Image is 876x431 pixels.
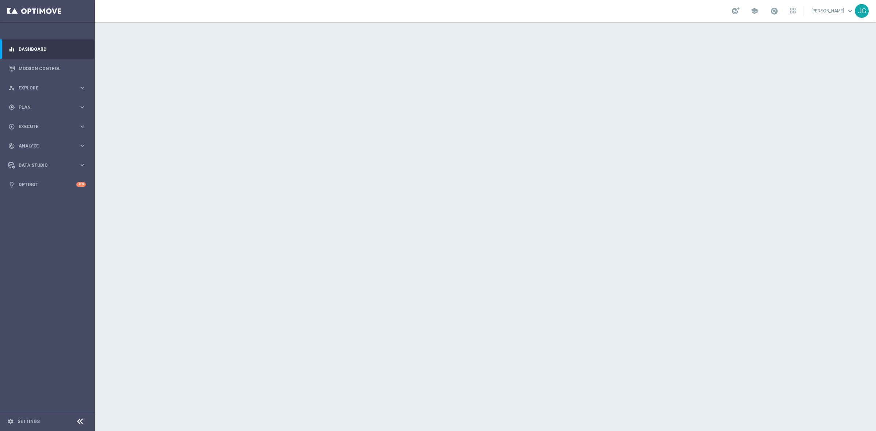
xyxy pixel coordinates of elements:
i: person_search [8,85,15,91]
span: Analyze [19,144,79,148]
i: keyboard_arrow_right [79,104,86,111]
button: lightbulb Optibot +10 [8,182,86,188]
i: keyboard_arrow_right [79,162,86,169]
div: Data Studio [8,162,79,169]
a: Dashboard [19,39,86,59]
span: school [750,7,758,15]
button: gps_fixed Plan keyboard_arrow_right [8,104,86,110]
i: settings [7,418,14,425]
button: play_circle_outline Execute keyboard_arrow_right [8,124,86,130]
i: equalizer [8,46,15,53]
a: Settings [18,419,40,424]
div: +10 [76,182,86,187]
span: Data Studio [19,163,79,168]
span: Explore [19,86,79,90]
i: play_circle_outline [8,123,15,130]
button: person_search Explore keyboard_arrow_right [8,85,86,91]
button: track_changes Analyze keyboard_arrow_right [8,143,86,149]
div: JG [855,4,869,18]
a: Optibot [19,175,76,194]
div: Explore [8,85,79,91]
div: Plan [8,104,79,111]
button: equalizer Dashboard [8,46,86,52]
button: Data Studio keyboard_arrow_right [8,162,86,168]
div: Optibot [8,175,86,194]
i: keyboard_arrow_right [79,123,86,130]
button: Mission Control [8,66,86,72]
a: [PERSON_NAME]keyboard_arrow_down [811,5,855,16]
i: keyboard_arrow_right [79,84,86,91]
span: keyboard_arrow_down [846,7,854,15]
span: Execute [19,124,79,129]
i: gps_fixed [8,104,15,111]
i: keyboard_arrow_right [79,142,86,149]
a: Mission Control [19,59,86,78]
div: Mission Control [8,59,86,78]
i: lightbulb [8,181,15,188]
div: Analyze [8,143,79,149]
span: Plan [19,105,79,109]
i: track_changes [8,143,15,149]
div: Execute [8,123,79,130]
div: Dashboard [8,39,86,59]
